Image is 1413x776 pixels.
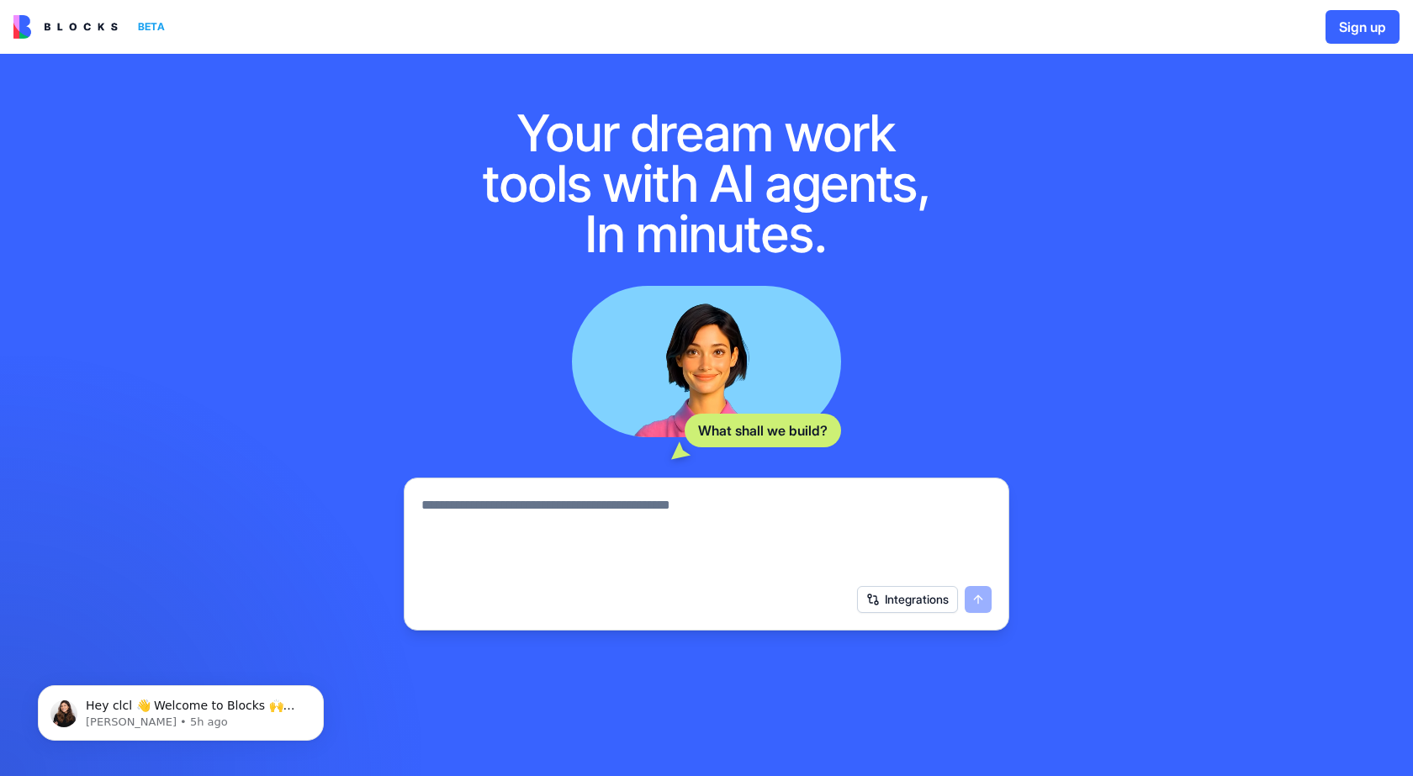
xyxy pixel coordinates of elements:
[685,414,841,447] div: What shall we build?
[13,650,349,768] iframe: Intercom notifications message
[1326,10,1400,44] button: Sign up
[464,108,949,259] h1: Your dream work tools with AI agents, In minutes.
[131,15,172,39] div: BETA
[13,15,118,39] img: logo
[13,15,172,39] a: BETA
[857,586,958,613] button: Integrations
